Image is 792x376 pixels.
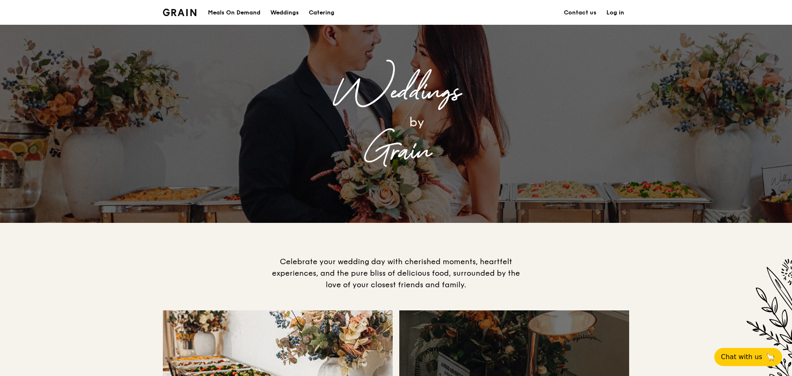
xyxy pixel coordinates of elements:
a: Weddings [265,0,304,25]
div: Celebrate your wedding day with cherished moments, heartfelt experiences, and the pure bliss of d... [268,256,524,291]
div: Meals On Demand [208,0,260,25]
div: Weddings [231,74,561,111]
a: Contact us [559,0,601,25]
span: Chat with us [721,352,762,362]
span: 🦙 [766,352,775,362]
div: Weddings [270,0,299,25]
img: Grain [163,9,196,16]
a: Log in [601,0,629,25]
div: by [272,111,561,133]
a: Catering [304,0,339,25]
div: Catering [309,0,334,25]
button: Chat with us🦙 [714,348,782,366]
div: Grain [231,133,561,170]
